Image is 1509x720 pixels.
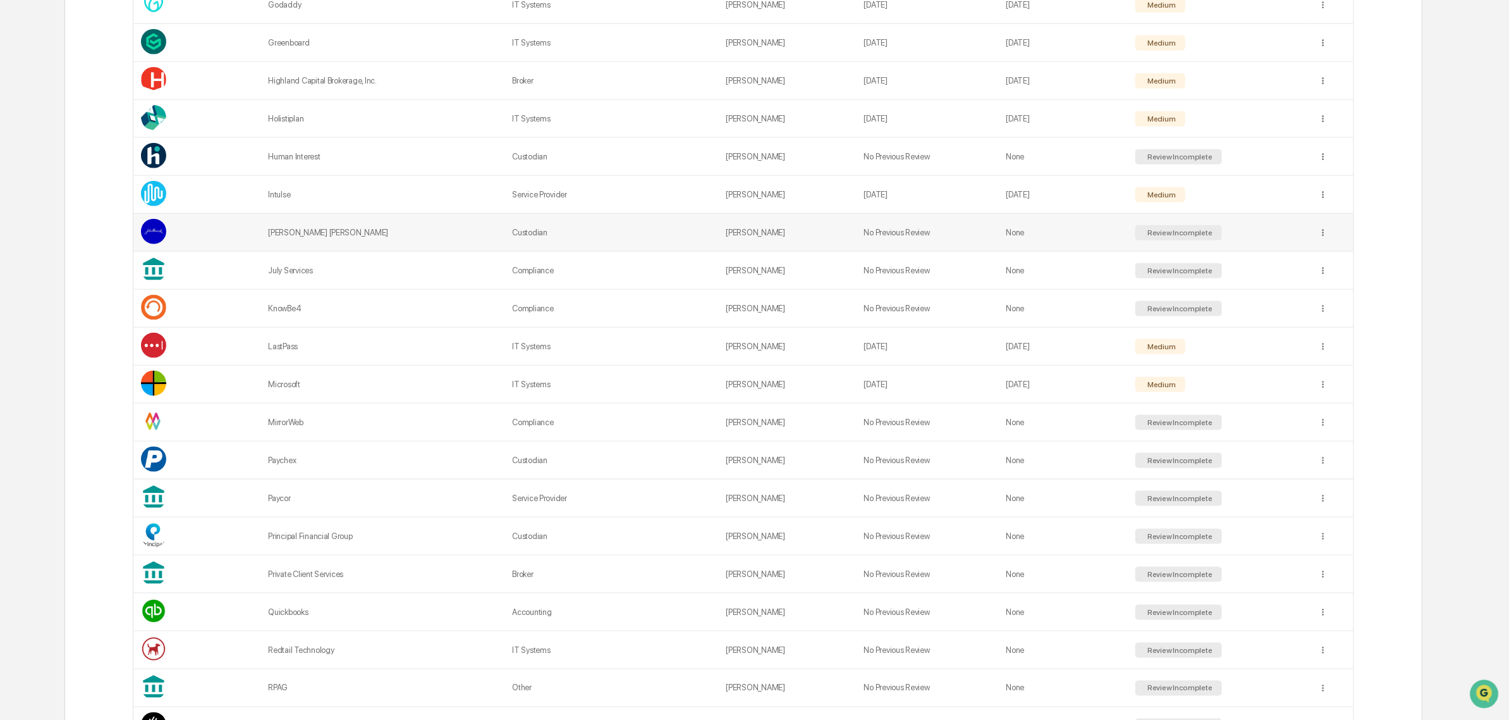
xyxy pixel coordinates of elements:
[857,366,999,404] td: [DATE]
[504,138,718,176] td: Custodian
[718,480,856,518] td: [PERSON_NAME]
[268,76,497,85] div: Highland Capital Brokerage, Inc.
[718,24,856,62] td: [PERSON_NAME]
[1145,266,1213,275] div: Review Incomplete
[999,214,1128,252] td: None
[857,328,999,366] td: [DATE]
[857,62,999,100] td: [DATE]
[268,607,497,617] div: Quickbooks
[504,176,718,214] td: Service Provider
[1145,228,1213,237] div: Review Incomplete
[999,556,1128,593] td: None
[25,159,82,172] span: Preclearance
[504,631,718,669] td: IT Systems
[718,100,856,138] td: [PERSON_NAME]
[215,101,230,116] button: Start new chat
[999,62,1128,100] td: [DATE]
[141,447,166,472] img: Vendor Logo
[1145,570,1213,579] div: Review Incomplete
[504,290,718,328] td: Compliance
[857,100,999,138] td: [DATE]
[1145,380,1175,389] div: Medium
[1145,190,1175,199] div: Medium
[25,183,80,196] span: Data Lookup
[999,593,1128,631] td: None
[718,593,856,631] td: [PERSON_NAME]
[1145,304,1213,313] div: Review Incomplete
[141,67,166,92] img: Vendor Logo
[718,328,856,366] td: [PERSON_NAME]
[268,304,497,313] div: KnowBe4
[999,176,1128,214] td: [DATE]
[141,181,166,206] img: Vendor Logo
[857,518,999,556] td: No Previous Review
[857,442,999,480] td: No Previous Review
[999,669,1128,707] td: None
[268,683,497,693] div: RPAG
[718,518,856,556] td: [PERSON_NAME]
[1145,342,1175,351] div: Medium
[268,266,497,275] div: July Services
[126,214,153,224] span: Pylon
[8,178,85,201] a: 🔎Data Lookup
[999,366,1128,404] td: [DATE]
[141,409,166,434] img: Vendor Logo
[718,669,856,707] td: [PERSON_NAME]
[504,252,718,290] td: Compliance
[268,418,497,427] div: MirrorWeb
[1145,646,1213,655] div: Review Incomplete
[857,669,999,707] td: No Previous Review
[141,523,166,548] img: Vendor Logo
[89,214,153,224] a: Powered byPylon
[857,24,999,62] td: [DATE]
[857,214,999,252] td: No Previous Review
[857,631,999,669] td: No Previous Review
[92,161,102,171] div: 🗄️
[999,442,1128,480] td: None
[857,556,999,593] td: No Previous Review
[504,62,718,100] td: Broker
[268,342,497,351] div: LastPass
[268,456,497,465] div: Paychex
[1145,456,1213,465] div: Review Incomplete
[718,404,856,442] td: [PERSON_NAME]
[268,569,497,579] div: Private Client Services
[268,114,497,123] div: Holistiplan
[504,404,718,442] td: Compliance
[504,442,718,480] td: Custodian
[718,214,856,252] td: [PERSON_NAME]
[504,24,718,62] td: IT Systems
[718,62,856,100] td: [PERSON_NAME]
[718,290,856,328] td: [PERSON_NAME]
[504,480,718,518] td: Service Provider
[718,138,856,176] td: [PERSON_NAME]
[504,593,718,631] td: Accounting
[8,154,87,177] a: 🖐️Preclearance
[718,176,856,214] td: [PERSON_NAME]
[857,290,999,328] td: No Previous Review
[718,252,856,290] td: [PERSON_NAME]
[1145,115,1175,123] div: Medium
[1145,1,1175,9] div: Medium
[13,185,23,195] div: 🔎
[718,366,856,404] td: [PERSON_NAME]
[504,100,718,138] td: IT Systems
[268,531,497,541] div: Principal Financial Group
[718,442,856,480] td: [PERSON_NAME]
[13,161,23,171] div: 🖐️
[141,333,166,358] img: Vendor Logo
[1469,678,1503,712] iframe: Open customer support
[141,371,166,396] img: Vendor Logo
[857,176,999,214] td: [DATE]
[141,143,166,168] img: Vendor Logo
[999,518,1128,556] td: None
[999,138,1128,176] td: None
[1145,418,1213,427] div: Review Incomplete
[268,190,497,199] div: Intulse
[104,159,157,172] span: Attestations
[141,29,166,54] img: Vendor Logo
[43,97,207,109] div: Start new chat
[1145,494,1213,503] div: Review Incomplete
